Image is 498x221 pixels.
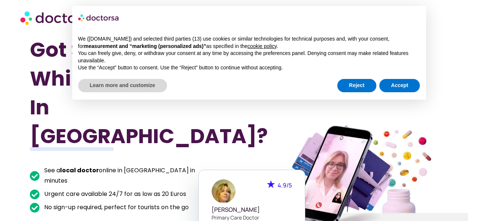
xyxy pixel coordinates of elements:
button: Reject [337,79,376,92]
button: Accept [379,79,420,92]
p: We ([DOMAIN_NAME]) and selected third parties (13) use cookies or similar technologies for techni... [78,35,420,50]
button: Learn more and customize [78,79,167,92]
span: Urgent care available 24/7 for as low as 20 Euros [42,189,186,199]
strong: measurement and “marketing (personalized ads)” [84,43,206,49]
p: You can freely give, deny, or withdraw your consent at any time by accessing the preferences pane... [78,50,420,64]
h1: Got Sick While Traveling In [GEOGRAPHIC_DATA]? [30,35,216,151]
h5: [PERSON_NAME] [212,206,292,213]
span: 4.9/5 [278,181,292,189]
a: cookie policy [247,43,276,49]
img: logo [78,12,119,24]
span: No sign-up required, perfect for tourists on the go [42,202,189,213]
span: See a online in [GEOGRAPHIC_DATA] in minutes [42,165,216,186]
b: local doctor [60,166,99,175]
p: Use the “Accept” button to consent. Use the “Reject” button to continue without accepting. [78,64,420,72]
